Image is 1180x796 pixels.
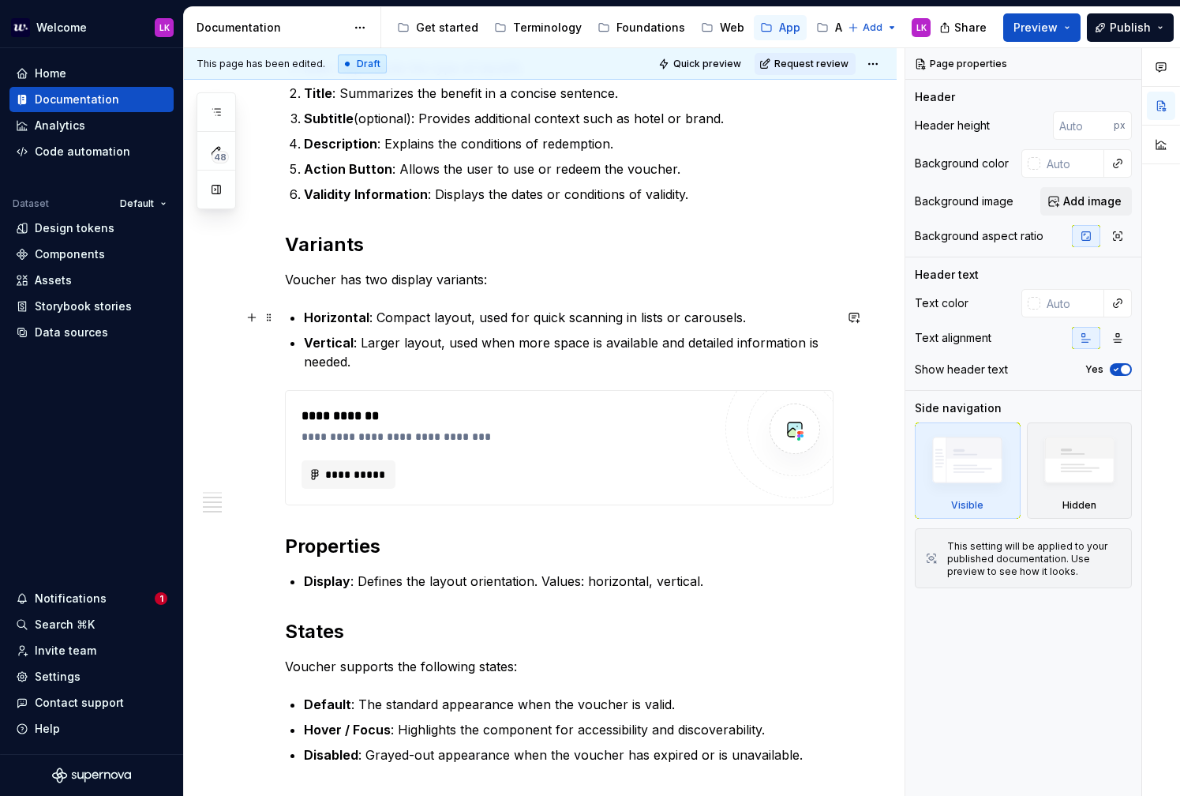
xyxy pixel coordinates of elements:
[304,573,350,589] strong: Display
[673,58,741,70] span: Quick preview
[9,664,174,689] a: Settings
[9,61,174,86] a: Home
[9,638,174,663] a: Invite team
[35,695,124,711] div: Contact support
[863,21,882,34] span: Add
[915,193,1013,209] div: Background image
[3,10,180,44] button: WelcomeLK
[159,21,170,34] div: LK
[35,591,107,606] div: Notifications
[954,20,987,36] span: Share
[591,15,691,40] a: Foundations
[947,540,1122,578] div: This setting will be applied to your published documentation. Use preview to see how it looks.
[35,617,95,633] div: Search ⌘K
[1087,13,1174,42] button: Publish
[9,268,174,293] a: Assets
[285,233,364,256] strong: Variants
[915,228,1043,244] div: Background aspect ratio
[843,17,902,39] button: Add
[35,298,132,314] div: Storybook stories
[915,156,1009,171] div: Background color
[304,696,351,712] strong: Default
[36,20,87,36] div: Welcome
[52,768,131,783] a: Supernova Logo
[35,66,66,81] div: Home
[774,58,848,70] span: Request review
[754,15,807,40] a: App
[304,572,833,591] p: : Defines the layout orientation. Values: horizontal, vertical.
[304,134,833,153] p: : Explains the conditions of redemption.
[755,53,856,75] button: Request review
[1040,187,1132,216] button: Add image
[1110,20,1151,36] span: Publish
[13,197,49,210] div: Dataset
[1053,111,1114,140] input: Auto
[720,20,744,36] div: Web
[304,185,833,204] p: : Displays the dates or conditions of validity.
[304,745,833,764] p: : Grayed-out appearance when the voucher has expired or is unavailable.
[391,12,840,43] div: Page tree
[9,113,174,138] a: Analytics
[9,320,174,345] a: Data sources
[915,89,955,105] div: Header
[931,13,997,42] button: Share
[35,92,119,107] div: Documentation
[915,400,1002,416] div: Side navigation
[1063,193,1122,209] span: Add image
[35,118,85,133] div: Analytics
[1027,422,1133,519] div: Hidden
[304,109,833,128] p: (optional): Provides additional context such as hotel or brand.
[1085,363,1103,376] label: Yes
[304,333,833,371] p: : Larger layout, used when more space is available and detailed information is needed.
[915,362,1008,377] div: Show header text
[304,161,392,177] strong: Action Button
[9,716,174,742] button: Help
[1040,289,1104,317] input: Auto
[416,20,478,36] div: Get started
[35,721,60,737] div: Help
[695,15,751,40] a: Web
[1114,119,1126,132] p: px
[304,186,428,202] strong: Validity Information
[35,246,105,262] div: Components
[951,499,983,512] div: Visible
[304,335,354,351] strong: Vertical
[304,136,377,152] strong: Description
[9,690,174,715] button: Contact support
[35,669,81,685] div: Settings
[11,18,30,37] img: 605a6a57-6d48-4b1b-b82b-b0bc8b12f237.png
[915,267,979,283] div: Header text
[9,139,174,164] a: Code automation
[915,295,968,311] div: Text color
[9,216,174,241] a: Design tokens
[488,15,588,40] a: Terminology
[391,15,485,40] a: Get started
[285,535,380,558] strong: Properties
[1040,149,1104,178] input: Auto
[9,612,174,637] button: Search ⌘K
[304,720,833,739] p: : Highlights the component for accessibility and discoverability.
[35,643,96,659] div: Invite team
[616,20,685,36] div: Foundations
[1013,20,1058,36] span: Preview
[113,193,174,215] button: Default
[35,272,72,288] div: Assets
[810,15,878,40] a: Assets
[915,118,990,133] div: Header height
[197,58,325,70] span: This page has been edited.
[9,242,174,267] a: Components
[304,747,358,763] strong: Disabled
[513,20,582,36] div: Terminology
[35,220,114,236] div: Design tokens
[285,657,833,676] p: Voucher supports the following states:
[285,620,344,643] strong: States
[35,325,108,340] div: Data sources
[304,722,391,738] strong: Hover / Focus
[155,592,167,605] span: 1
[9,87,174,112] a: Documentation
[835,20,872,36] div: Assets
[304,111,354,126] strong: Subtitle
[9,294,174,319] a: Storybook stories
[304,84,833,103] p: : Summarizes the benefit in a concise sentence.
[212,151,229,163] span: 48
